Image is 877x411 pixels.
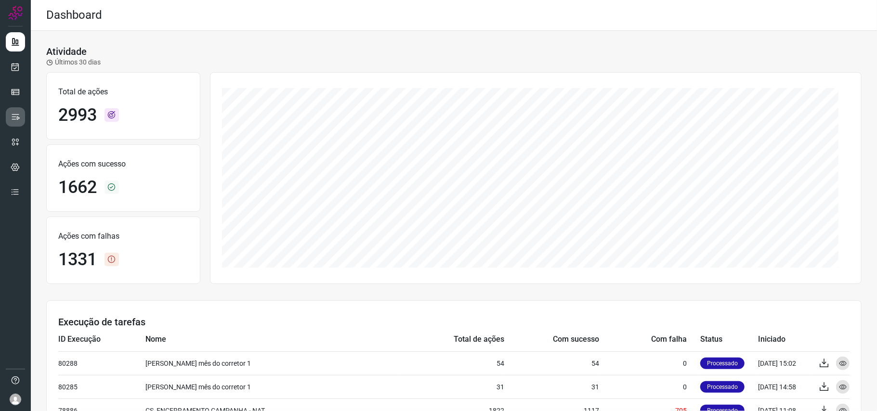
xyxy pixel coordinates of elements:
td: [PERSON_NAME] mês do corretor 1 [145,351,401,375]
h1: 2993 [58,105,97,126]
td: [DATE] 15:02 [758,351,811,375]
h1: 1331 [58,249,97,270]
img: Logo [8,6,23,20]
h1: 1662 [58,177,97,198]
td: Nome [145,328,401,351]
td: ID Execução [58,328,145,351]
td: [PERSON_NAME] mês do corretor 1 [145,375,401,398]
td: 54 [401,351,505,375]
td: Com sucesso [504,328,599,351]
span: Tabelas [38,89,58,95]
p: Processado [700,381,745,393]
td: Iniciado [758,328,811,351]
p: Total de ações [58,86,188,98]
td: 80285 [58,375,145,398]
td: 31 [504,375,599,398]
td: Com falha [599,328,700,351]
td: 0 [599,351,700,375]
h2: Dashboard [46,8,102,22]
h3: Execução de tarefas [58,316,850,328]
h3: Atividade [46,46,87,57]
td: [DATE] 14:58 [758,375,811,398]
td: Total de ações [401,328,505,351]
p: Ações com sucesso [58,158,188,170]
p: Processado [700,358,745,369]
td: 80288 [58,351,145,375]
img: avatar-user-boy.jpg [10,394,21,405]
p: Ações com falhas [58,231,188,242]
span: Execuções [38,114,65,120]
td: 31 [401,375,505,398]
td: 0 [599,375,700,398]
td: Status [700,328,758,351]
p: Últimos 30 dias [46,57,101,67]
td: 54 [504,351,599,375]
